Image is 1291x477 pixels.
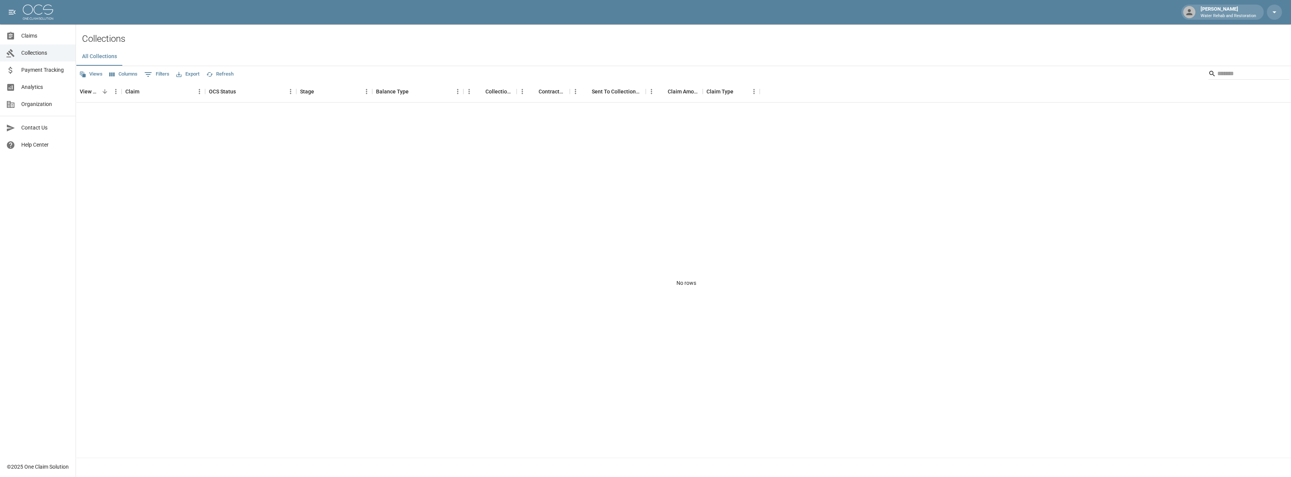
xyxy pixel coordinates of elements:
div: Claim [125,81,139,102]
button: All Collections [76,47,123,66]
button: open drawer [5,5,20,20]
div: Collections Fee [485,81,513,102]
div: Claim [122,81,205,102]
button: Menu [517,86,528,97]
div: © 2025 One Claim Solution [7,463,69,471]
button: Sort [581,86,592,97]
div: Contractor Amount [517,81,570,102]
button: Menu [452,86,463,97]
div: View Collection [76,81,122,102]
div: Stage [296,81,372,102]
button: Sort [528,86,539,97]
button: Menu [285,86,296,97]
div: Stage [300,81,314,102]
div: Claim Amount [668,81,699,102]
button: Menu [463,86,475,97]
button: Refresh [204,68,235,80]
div: Balance Type [372,81,463,102]
div: Balance Type [376,81,409,102]
div: dynamic tabs [76,47,1291,66]
button: Sort [475,86,485,97]
button: Sort [409,86,419,97]
div: View Collection [80,81,100,102]
button: Sort [733,86,744,97]
div: Claim Type [706,81,733,102]
div: Search [1208,68,1289,81]
button: Menu [361,86,372,97]
button: Sort [139,86,150,97]
h2: Collections [82,33,1291,44]
button: Select columns [107,68,139,80]
button: Views [77,68,104,80]
button: Export [174,68,201,80]
div: Contractor Amount [539,81,566,102]
span: Organization [21,100,70,108]
span: Analytics [21,83,70,91]
button: Menu [646,86,657,97]
img: ocs-logo-white-transparent.png [23,5,53,20]
span: Claims [21,32,70,40]
p: Water Rehab and Restoration [1201,13,1256,19]
div: Claim Type [703,81,760,102]
div: Sent To Collections Date [592,81,642,102]
div: Claim Amount [646,81,703,102]
span: Help Center [21,141,70,149]
div: Sent To Collections Date [570,81,646,102]
div: OCS Status [205,81,296,102]
button: Menu [570,86,581,97]
div: Collections Fee [463,81,517,102]
span: Contact Us [21,124,70,132]
div: OCS Status [209,81,236,102]
button: Sort [657,86,668,97]
span: Payment Tracking [21,66,70,74]
button: Sort [314,86,325,97]
button: Menu [748,86,760,97]
span: Collections [21,49,70,57]
button: Sort [236,86,247,97]
button: Show filters [142,68,171,81]
button: Menu [110,86,122,97]
button: Sort [100,86,110,97]
div: [PERSON_NAME] [1198,5,1259,19]
button: Menu [194,86,205,97]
